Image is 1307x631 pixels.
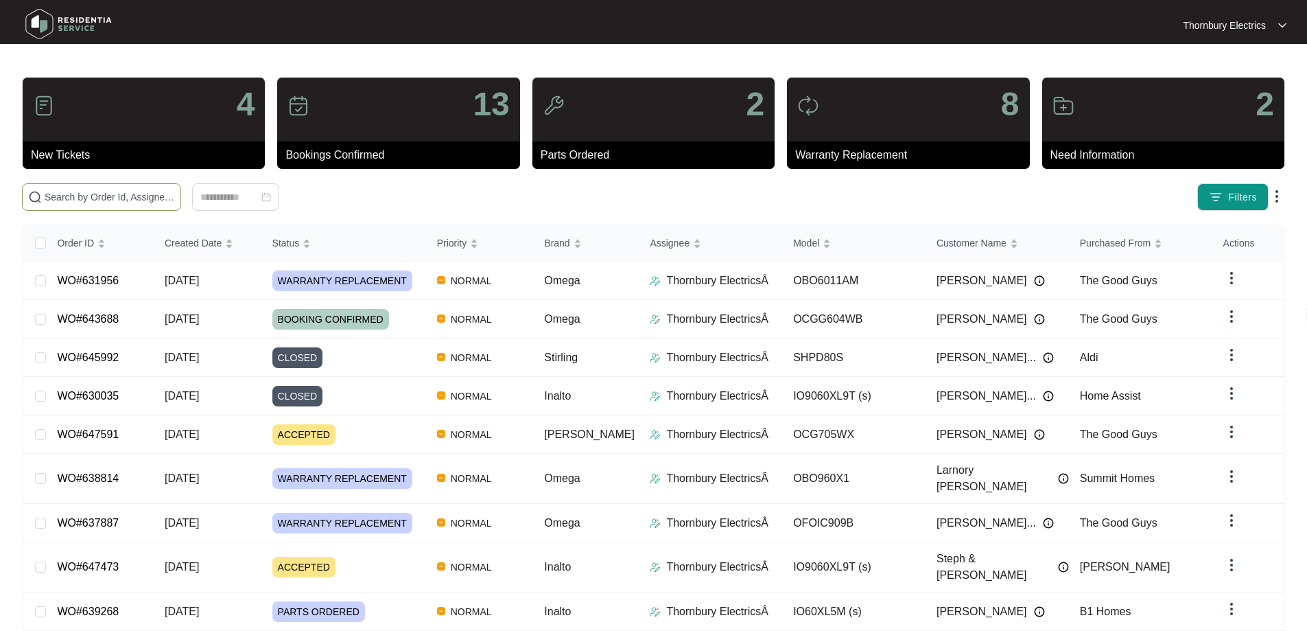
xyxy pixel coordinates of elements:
[782,593,926,631] td: IO60XL5M (s)
[445,470,497,487] span: NORMAL
[746,88,764,121] p: 2
[272,468,412,489] span: WARRANTY REPLACEMENT
[1034,275,1045,286] img: Info icon
[1269,188,1285,205] img: dropdown arrow
[1058,473,1069,484] img: Info icon
[1197,183,1269,211] button: filter iconFilters
[1034,429,1045,440] img: Info icon
[650,314,661,325] img: Assigner Icon
[1080,428,1157,440] span: The Good Guys
[437,430,445,438] img: Vercel Logo
[544,606,571,617] span: Inalto
[1080,561,1170,573] span: [PERSON_NAME]
[473,88,509,121] p: 13
[797,95,819,117] img: icon
[1223,601,1240,617] img: dropdown arrow
[1001,88,1020,121] p: 8
[1043,352,1054,363] img: Info icon
[1256,88,1274,121] p: 2
[272,424,335,445] span: ACCEPTED
[666,349,768,366] p: Thornbury ElectricsÂ
[666,311,768,328] p: Thornbury ElectricsÂ
[782,542,926,593] td: IO9060XL9T (s)
[57,390,119,402] a: WO#630035
[1080,390,1141,402] span: Home Assist
[937,426,1027,443] span: [PERSON_NAME]
[650,236,690,251] span: Assignee
[1223,270,1240,286] img: dropdown arrow
[1183,19,1266,32] p: Thornbury Electrics
[1080,352,1098,363] span: Aldi
[1080,517,1157,529] span: The Good Guys
[57,606,119,617] a: WO#639268
[445,426,497,443] span: NORMAL
[1080,236,1151,251] span: Purchased From
[21,3,117,45] img: residentia service logo
[650,352,661,363] img: Assigner Icon
[165,275,199,286] span: [DATE]
[1043,391,1054,402] img: Info icon
[57,517,119,529] a: WO#637887
[1228,190,1257,205] span: Filters
[57,352,119,363] a: WO#645992
[437,391,445,400] img: Vercel Logo
[272,386,323,406] span: CLOSED
[937,604,1027,620] span: [PERSON_NAME]
[272,557,335,577] span: ACCEPTED
[1278,22,1286,29] img: dropdown arrow
[1050,147,1284,163] p: Need Information
[445,349,497,366] span: NORMAL
[1080,313,1157,325] span: The Good Guys
[544,472,580,484] span: Omega
[544,428,635,440] span: [PERSON_NAME]
[57,313,119,325] a: WO#643688
[541,147,775,163] p: Parts Ordered
[782,454,926,504] td: OBO960X1
[285,147,519,163] p: Bookings Confirmed
[445,604,497,620] span: NORMAL
[1212,225,1284,262] th: Actions
[426,225,534,262] th: Priority
[1223,557,1240,573] img: dropdown arrow
[544,275,580,286] span: Omega
[272,271,412,291] span: WARRANTY REPLACEMENT
[165,517,199,529] span: [DATE]
[1034,606,1045,617] img: Info icon
[544,517,580,529] span: Omega
[937,349,1036,366] span: [PERSON_NAME]...
[1080,472,1155,484] span: Summit Homes
[650,518,661,529] img: Assigner Icon
[1223,308,1240,325] img: dropdown arrow
[437,607,445,615] img: Vercel Logo
[782,339,926,377] td: SHPD80S
[154,225,261,262] th: Created Date
[666,273,768,289] p: Thornbury ElectricsÂ
[1080,606,1131,617] span: B1 Homes
[666,470,768,487] p: Thornbury ElectricsÂ
[57,236,94,251] span: Order ID
[272,347,323,368] span: CLOSED
[666,559,768,575] p: Thornbury ElectricsÂ
[543,95,565,117] img: icon
[57,472,119,484] a: WO#638814
[1209,190,1223,204] img: filter icon
[272,236,300,251] span: Status
[1223,468,1240,485] img: dropdown arrow
[666,515,768,531] p: Thornbury ElectricsÂ
[1223,424,1240,440] img: dropdown arrow
[937,273,1027,289] span: [PERSON_NAME]
[46,225,154,262] th: Order ID
[650,391,661,402] img: Assigner Icon
[287,95,309,117] img: icon
[544,390,571,402] span: Inalto
[437,314,445,323] img: Vercel Logo
[1080,275,1157,286] span: The Good Guys
[1069,225,1212,262] th: Purchased From
[650,275,661,286] img: Assigner Icon
[793,236,819,251] span: Model
[31,147,265,163] p: New Tickets
[544,313,580,325] span: Omega
[272,601,365,622] span: PARTS ORDERED
[937,551,1051,584] span: Steph & [PERSON_NAME]
[937,388,1036,404] span: [PERSON_NAME]...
